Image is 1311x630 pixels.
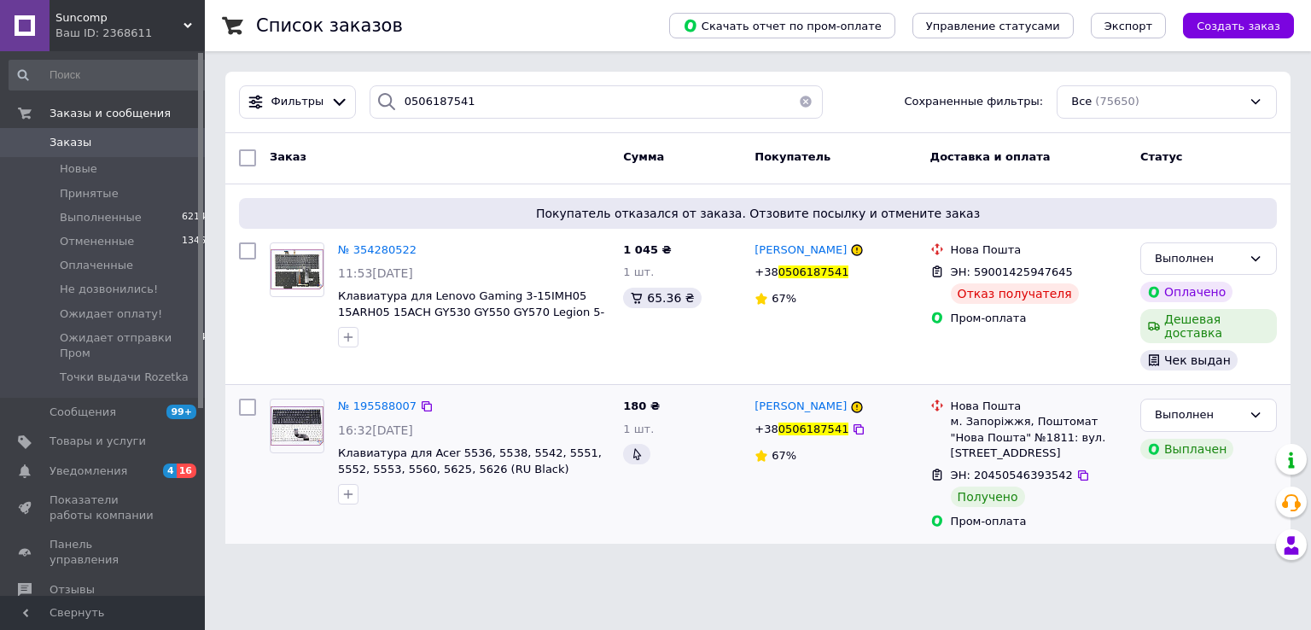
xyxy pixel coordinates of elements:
span: [PERSON_NAME] [755,243,847,256]
div: Выполнен [1155,406,1242,424]
h1: Список заказов [256,15,403,36]
a: № 195588007 [338,400,417,412]
span: 67% [772,292,796,305]
span: Не дозвонились! [60,282,158,297]
span: 16:32[DATE] [338,423,413,437]
span: Панель управления [50,537,158,568]
span: Все [1071,94,1092,110]
div: Нова Пошта [951,399,1127,414]
span: Сумма [623,150,664,163]
a: Создать заказ [1166,19,1294,32]
span: Управление статусами [926,20,1060,32]
span: 99+ [166,405,196,419]
span: Точки выдачи Rozetka [60,370,189,385]
div: Пром-оплата [951,311,1127,326]
span: Принятые [60,186,119,201]
img: Фото товару [271,249,323,289]
input: Поиск по номеру заказа, ФИО покупателя, номеру телефона, Email, номеру накладной [370,85,824,119]
span: Показатели работы компании [50,493,158,523]
a: [PERSON_NAME] [755,242,847,259]
span: ЭН: 20450546393542 [951,469,1073,481]
span: Ожидает оплату! [60,306,162,322]
span: [PERSON_NAME] [755,400,847,412]
span: Заказы и сообщения [50,106,171,121]
span: Заказы [50,135,91,150]
a: [PERSON_NAME] [755,399,847,415]
span: 1 шт. [623,423,654,435]
input: Поиск [9,60,213,90]
span: Сохраненные фильтры: [904,94,1043,110]
a: Фото товару [270,399,324,453]
span: Новые [60,161,97,177]
span: Покупатель отказался от заказа. Отзовите посылку и отмените заказ [246,205,1270,222]
div: Пром-оплата [951,514,1127,529]
span: 1 шт. [623,265,654,278]
span: Выполненные [60,210,142,225]
span: 0506187541 [778,423,849,435]
span: Заказ [270,150,306,163]
button: Управление статусами [912,13,1074,38]
div: Нова Пошта [951,242,1127,258]
span: Suncomp [55,10,184,26]
span: 180 ₴ [623,400,660,412]
button: Очистить [789,85,823,119]
span: 0506187541 [778,265,849,278]
span: 11:53[DATE] [338,266,413,280]
span: ЭН: 59001425947645 [951,265,1073,278]
button: Скачать отчет по пром-оплате [669,13,895,38]
div: 65.36 ₴ [623,288,701,308]
div: Дешевая доставка [1140,309,1277,343]
span: 13461 [182,234,212,249]
span: 62141 [182,210,212,225]
span: Товары и услуги [50,434,146,449]
span: Оплаченные [60,258,133,273]
span: Статус [1140,150,1183,163]
a: Фото товару [270,242,324,297]
div: Выплачен [1140,439,1233,459]
span: Покупатель [755,150,830,163]
span: Уведомления [50,464,127,479]
button: Создать заказ [1183,13,1294,38]
div: Ваш ID: 2368611 [55,26,205,41]
span: +38 [755,423,778,435]
span: Отзывы [50,582,95,598]
span: Создать заказ [1197,20,1280,32]
button: Экспорт [1091,13,1166,38]
div: Чек выдан [1140,350,1238,370]
span: (75650) [1095,95,1139,108]
div: Выполнен [1155,250,1242,268]
span: Отмененные [60,234,134,249]
span: 16 [177,464,196,478]
img: Фото товару [271,406,323,446]
span: Скачать отчет по пром-оплате [683,18,882,33]
div: Получено [951,487,1025,507]
span: 4 [163,464,177,478]
span: Сообщения [50,405,116,420]
a: № 354280522 [338,243,417,256]
span: 67% [772,449,796,462]
div: Оплачено [1140,282,1232,302]
div: Отказ получателя [951,283,1079,304]
a: Клавиатура для Lenovo Gaming 3-15IMH05 15ARH05 15ACH GY530 GY550 GY570 Legion 5-15imh05h 15arh055... [338,289,604,334]
span: +38 [755,265,778,278]
div: м. Запоріжжя, Поштомат "Нова Пошта" №1811: вул. [STREET_ADDRESS] [951,414,1127,461]
span: 1 045 ₴ [623,243,671,256]
span: Доставка и оплата [930,150,1051,163]
span: Ожидает отправки Пром [60,330,200,361]
span: +380506187541 [755,423,848,435]
span: +380506187541 [755,265,848,278]
a: Клавиатура для Acer 5536, 5538, 5542, 5551, 5552, 5553, 5560, 5625, 5626 (RU Black) [338,446,602,475]
span: Экспорт [1104,20,1152,32]
span: Фильтры [271,94,324,110]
